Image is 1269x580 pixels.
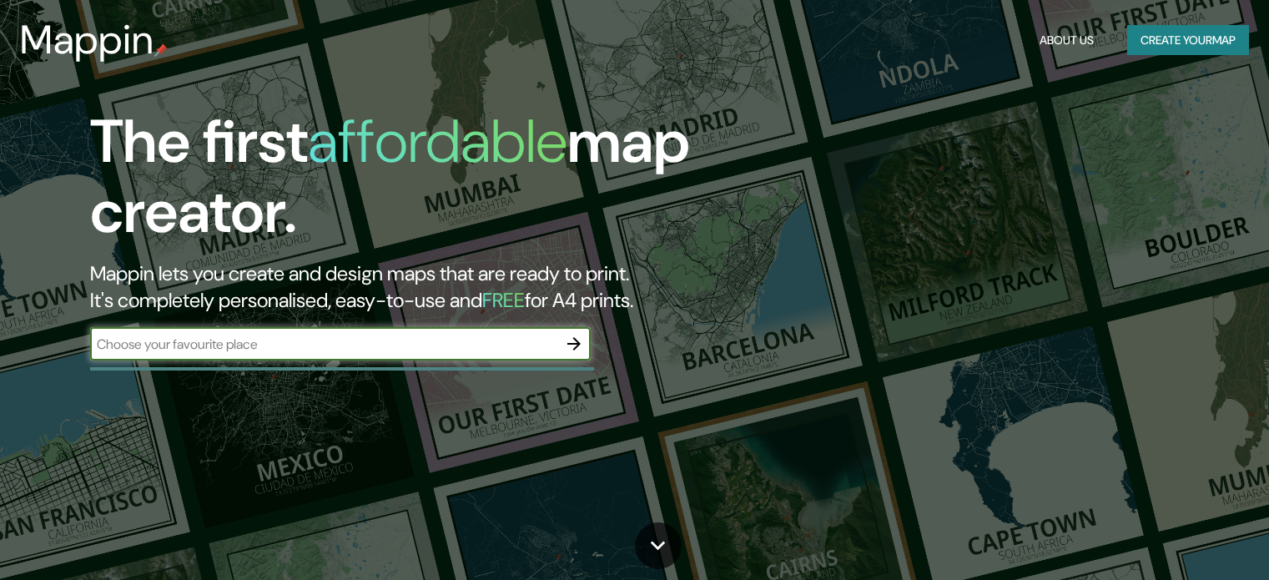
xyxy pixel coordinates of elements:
h2: Mappin lets you create and design maps that are ready to print. It's completely personalised, eas... [90,260,725,314]
h5: FREE [482,287,525,313]
button: Create yourmap [1127,25,1249,56]
img: mappin-pin [154,43,168,57]
h1: The first map creator. [90,107,725,260]
button: About Us [1033,25,1100,56]
input: Choose your favourite place [90,335,557,354]
h3: Mappin [20,17,154,63]
h1: affordable [308,103,567,180]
